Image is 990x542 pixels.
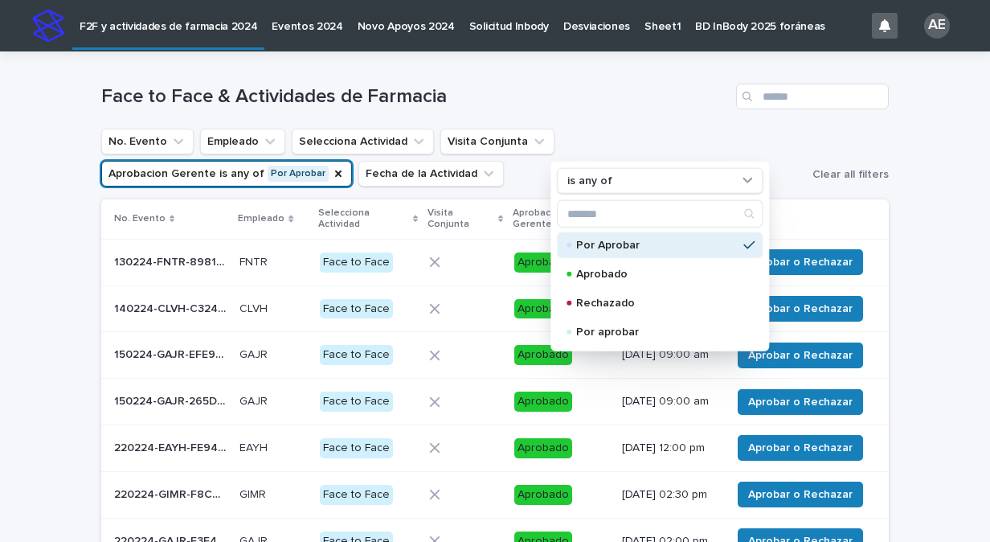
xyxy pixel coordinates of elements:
button: Visita Conjunta [440,129,554,154]
p: Rechazado [576,298,737,309]
img: stacker-logo-s-only.png [32,10,64,42]
button: Aprobar o Rechazar [738,249,863,275]
button: Fecha de la Actividad [358,161,504,187]
div: Face to Face [320,253,393,273]
p: Visita Conjunta [427,204,494,234]
p: 150224-GAJR-EFE990 [114,345,230,362]
button: Aprobar o Rechazar [738,435,863,461]
span: Aprobar o Rechazar [748,394,853,410]
p: Empleado [238,210,284,228]
tr: 220224-EAYH-FE9491220224-EAYH-FE9491 EAYHEAYH Face to FaceAprobado[DATE] 12:00 pmAprobar o Rechazar [101,425,889,471]
div: Aprobado [514,438,572,458]
div: Face to Face [320,438,393,458]
p: [DATE] 09:00 am [622,395,718,409]
p: FNTR [239,253,271,269]
p: [DATE] 09:00 am [622,348,718,362]
p: [DATE] 12:00 pm [622,441,718,455]
button: Aprobar o Rechazar [738,389,863,415]
span: Aprobar o Rechazar [748,254,853,270]
p: CLVH [239,299,271,316]
button: Empleado [200,129,285,154]
button: Aprobar o Rechazar [738,296,863,322]
p: Selecciona Actividad [318,204,408,234]
div: Search [557,200,763,228]
div: Aprobado [514,299,572,319]
input: Search [736,84,889,109]
tr: 140224-CLVH-C324E1140224-CLVH-C324E1 CLVHCLVH Face to FaceAprobado[DATE] 01:00 pmAprobar o Rechazar [101,285,889,332]
div: Aprobado [514,485,572,505]
span: Aprobar o Rechazar [748,440,853,456]
tr: 150224-GAJR-265DC2150224-GAJR-265DC2 GAJRGAJR Face to FaceAprobado[DATE] 09:00 amAprobar o Rechazar [101,379,889,425]
p: 220224-GIMR-F8CB83 [114,485,230,502]
div: Face to Face [320,392,393,412]
tr: 220224-GIMR-F8CB83220224-GIMR-F8CB83 GIMRGIMR Face to FaceAprobado[DATE] 02:30 pmAprobar o Rechazar [101,471,889,518]
input: Search [558,201,762,227]
p: Por aprobar [576,326,737,338]
p: 150224-GAJR-265DC2 [114,392,230,409]
button: Selecciona Actividad [292,129,434,154]
tr: 150224-GAJR-EFE990150224-GAJR-EFE990 GAJRGAJR Face to FaceAprobado[DATE] 09:00 amAprobar o Rechazar [101,332,889,379]
p: EAYH [239,438,271,455]
span: Aprobar o Rechazar [748,301,853,317]
button: Aprobar o Rechazar [738,482,863,507]
span: Aprobar o Rechazar [748,487,853,503]
p: [DATE] 02:30 pm [622,488,718,502]
div: Face to Face [320,299,393,319]
div: AE [924,13,950,39]
button: No. Evento [101,129,194,154]
p: 220224-EAYH-FE9491 [114,438,230,455]
button: Aprobar o Rechazar [738,343,863,368]
p: is any of [567,174,612,187]
div: Aprobado [514,253,572,273]
p: GAJR [239,345,271,362]
span: Clear all filters [812,169,889,180]
p: Aprobacion Gerente [513,204,602,234]
button: Clear all filters [806,162,889,187]
div: Aprobado [514,392,572,412]
p: GAJR [239,392,271,409]
p: GIMR [239,485,269,502]
p: 130224-FNTR-8981C5 [114,253,230,269]
p: 140224-CLVH-C324E1 [114,299,230,316]
p: Aprobado [576,269,737,280]
button: Aprobacion Gerente [101,161,352,187]
p: No. Evento [114,210,166,228]
div: Face to Face [320,345,393,365]
span: Aprobar o Rechazar [748,347,853,363]
h1: Face to Face & Actividades de Farmacia [101,85,730,109]
div: Aprobado [514,345,572,365]
p: Por Aprobar [576,240,737,251]
tr: 130224-FNTR-8981C5130224-FNTR-8981C5 FNTRFNTR Face to FaceAprobado[DATE] 03:00 pmAprobar o Rechazar [101,239,889,285]
div: Face to Face [320,485,393,505]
